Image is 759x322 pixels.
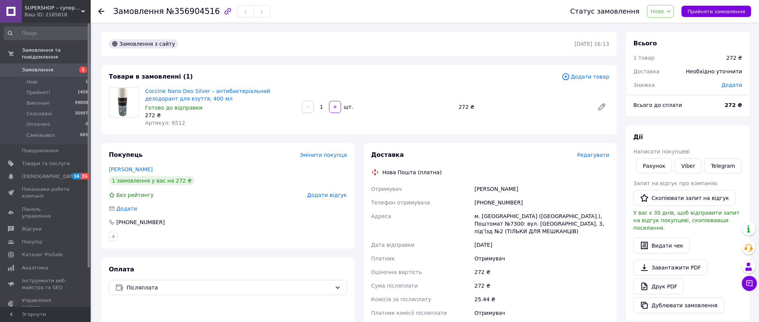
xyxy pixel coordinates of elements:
[145,111,296,119] div: 272 ₴
[742,276,757,291] button: Чат з покупцем
[79,67,87,73] span: 1
[634,210,740,231] span: У вас є 30 днів, щоб відправити запит на відгук покупцеві, скопіювавши посилання.
[634,297,724,313] button: Дублювати замовлення
[594,99,609,115] a: Редагувати
[473,182,611,196] div: [PERSON_NAME]
[72,173,80,180] span: 16
[22,67,53,73] span: Замовлення
[25,5,81,11] span: SUPERSHOP – супер ціни, супер вибір, супер покупки!
[26,132,55,139] span: Самовывоз
[26,110,52,117] span: Скасовані
[473,279,611,293] div: 272 ₴
[456,102,591,112] div: 272 ₴
[85,79,88,85] span: 1
[75,100,88,107] span: 99808
[634,190,736,206] button: Скопіювати запит на відгук
[166,7,220,16] span: №356904516
[637,158,672,173] button: Рахунок
[705,158,742,173] a: Telegram
[371,151,404,158] span: Доставка
[682,6,751,17] button: Прийняти замовлення
[85,121,88,128] span: 0
[634,68,660,74] span: Доставка
[113,7,164,16] span: Замовлення
[22,147,59,154] span: Повідомлення
[473,238,611,252] div: [DATE]
[682,63,747,80] div: Необхідно уточнити
[22,206,70,220] span: Панель управління
[109,39,178,48] div: Замовлення з сайту
[371,296,431,302] span: Комісія за післяплату
[22,47,91,60] span: Замовлення та повідомлення
[98,8,104,15] div: Повернутися назад
[116,218,165,226] div: [PHONE_NUMBER]
[371,269,422,275] span: Оціночна вартість
[562,73,609,81] span: Додати товар
[77,89,88,96] span: 1456
[634,102,682,108] span: Всього до сплати
[22,238,42,245] span: Покупці
[307,192,347,198] span: Додати відгук
[113,88,134,117] img: Coccine Nano Deo Silver – антибактеріальний дезодорант для взуття, 400 мл
[145,105,203,111] span: Готово до відправки
[145,120,185,126] span: Артикул: 6512
[381,169,444,176] div: Нова Пошта (платна)
[22,173,78,180] span: [DEMOGRAPHIC_DATA]
[634,82,655,88] span: Знижка
[25,11,91,18] div: Ваш ID: 2185818
[22,297,70,311] span: Управління сайтом
[371,186,402,192] span: Отримувач
[473,196,611,209] div: [PHONE_NUMBER]
[80,132,88,139] span: 665
[473,306,611,320] div: Отримувач
[22,265,48,271] span: Аналітика
[371,242,415,248] span: Дата відправки
[722,82,742,88] span: Додати
[634,260,708,276] a: Завантажити PDF
[371,310,447,316] span: Платник комісії післяплати
[634,133,643,141] span: Дії
[371,213,391,219] span: Адреса
[80,173,89,180] span: 35
[109,73,193,80] span: Товари в замовленні (1)
[116,192,154,198] span: Без рейтингу
[725,102,742,108] b: 272 ₴
[570,8,640,15] div: Статус замовлення
[116,206,137,212] span: Додати
[22,251,63,258] span: Каталог ProSale
[473,293,611,306] div: 25.44 ₴
[575,41,609,47] time: [DATE] 16:13
[473,265,611,279] div: 272 ₴
[109,176,195,185] div: 1 замовлення у вас на 272 ₴
[300,152,347,158] span: Змінити покупця
[4,26,89,40] input: Пошук
[22,186,70,200] span: Показники роботи компанії
[26,121,50,128] span: Оплачені
[634,279,684,294] a: Друк PDF
[634,55,655,61] span: 1 товар
[109,151,143,158] span: Покупець
[634,40,657,47] span: Всього
[634,180,717,186] span: Запит на відгук про компанію
[26,100,50,107] span: Виконані
[473,252,611,265] div: Отримувач
[675,158,702,173] a: Viber
[634,149,690,155] span: Написати покупцеві
[342,103,354,111] div: шт.
[634,238,690,254] button: Видати чек
[473,209,611,238] div: м. [GEOGRAPHIC_DATA] ([GEOGRAPHIC_DATA].), Поштомат №7300: вул. [GEOGRAPHIC_DATA], 3, під’їзд №2 ...
[26,79,37,85] span: Нові
[109,266,134,273] span: Оплата
[371,200,430,206] span: Телефон отримувача
[22,277,70,291] span: Інструменти веб-майстра та SEO
[109,166,153,172] a: [PERSON_NAME]
[26,89,50,96] span: Прийняті
[75,110,88,117] span: 30997
[371,283,418,289] span: Сума післяплати
[127,283,332,292] span: Післяплата
[577,152,609,158] span: Редагувати
[688,9,745,14] span: Прийняти замовлення
[22,226,42,232] span: Відгуки
[145,88,270,102] a: Coccine Nano Deo Silver – антибактеріальний дезодорант для взуття, 400 мл
[651,8,664,14] span: Нове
